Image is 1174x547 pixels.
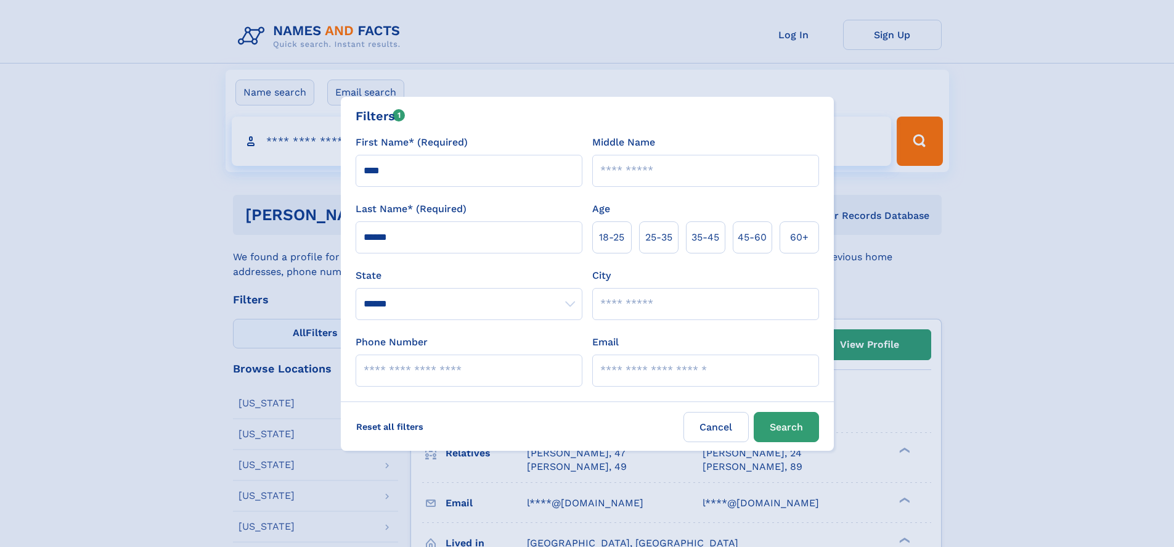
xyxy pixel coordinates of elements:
span: 25‑35 [645,230,672,245]
label: Reset all filters [348,412,431,442]
div: Filters [356,107,406,125]
span: 60+ [790,230,809,245]
span: 45‑60 [738,230,767,245]
label: Middle Name [592,135,655,150]
span: 35‑45 [691,230,719,245]
span: 18‑25 [599,230,624,245]
button: Search [754,412,819,442]
label: Email [592,335,619,350]
label: State [356,268,582,283]
label: Age [592,202,610,216]
label: Phone Number [356,335,428,350]
label: City [592,268,611,283]
label: Last Name* (Required) [356,202,467,216]
label: Cancel [683,412,749,442]
label: First Name* (Required) [356,135,468,150]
